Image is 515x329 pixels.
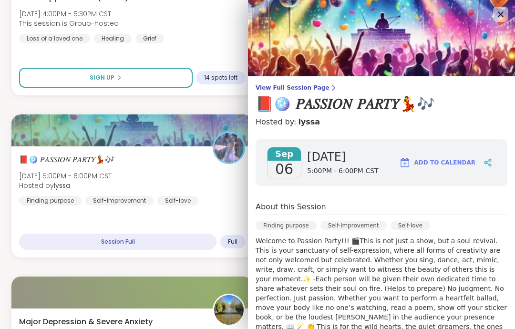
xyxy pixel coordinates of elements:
div: Finding purpose [19,196,82,206]
span: Major Depression & Severe Anxiety [19,316,153,328]
span: 14 spots left [204,74,237,82]
img: ShareWell Logomark [399,157,411,168]
h3: 📕🪩 𝑃𝐴𝑆𝑆𝐼𝑂𝑁 𝑃𝐴𝑅𝑇𝑌💃🎶 [256,95,507,113]
span: [DATE] [307,149,379,164]
div: Grief [135,34,164,43]
span: 5:00PM - 6:00PM CST [307,166,379,176]
span: Sep [268,147,301,161]
a: View Full Session Page📕🪩 𝑃𝐴𝑆𝑆𝐼𝑂𝑁 𝑃𝐴𝑅𝑇𝑌💃🎶 [256,84,507,113]
div: Self-Improvement [320,221,387,230]
span: [DATE] 4:00PM - 5:30PM CST [19,9,119,19]
div: Session Full [19,234,216,250]
span: Hosted by [19,181,112,190]
span: Full [228,238,237,246]
span: Sign Up [90,73,114,82]
span: Add to Calendar [414,158,475,167]
div: Loss of a loved one [19,34,90,43]
a: lyssa [298,116,320,128]
div: Self-love [391,221,430,230]
h4: About this Session [256,201,326,213]
h4: Hosted by: [256,116,507,128]
span: View Full Session Page [256,84,507,92]
div: Healing [94,34,132,43]
span: This session is Group-hosted [19,19,119,28]
b: lyssa [54,181,70,190]
div: Finding purpose [256,221,317,230]
span: 📕🪩 𝑃𝐴𝑆𝑆𝐼𝑂𝑁 𝑃𝐴𝑅𝑇𝑌💃🎶 [19,154,114,165]
button: Sign Up [19,68,193,88]
img: lyssa [214,133,244,163]
div: Self-love [157,196,198,206]
div: Self-Improvement [85,196,154,206]
img: GordonJD [214,295,244,325]
span: [DATE] 5:00PM - 6:00PM CST [19,171,112,181]
span: 06 [275,161,293,178]
button: Add to Calendar [395,151,480,174]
